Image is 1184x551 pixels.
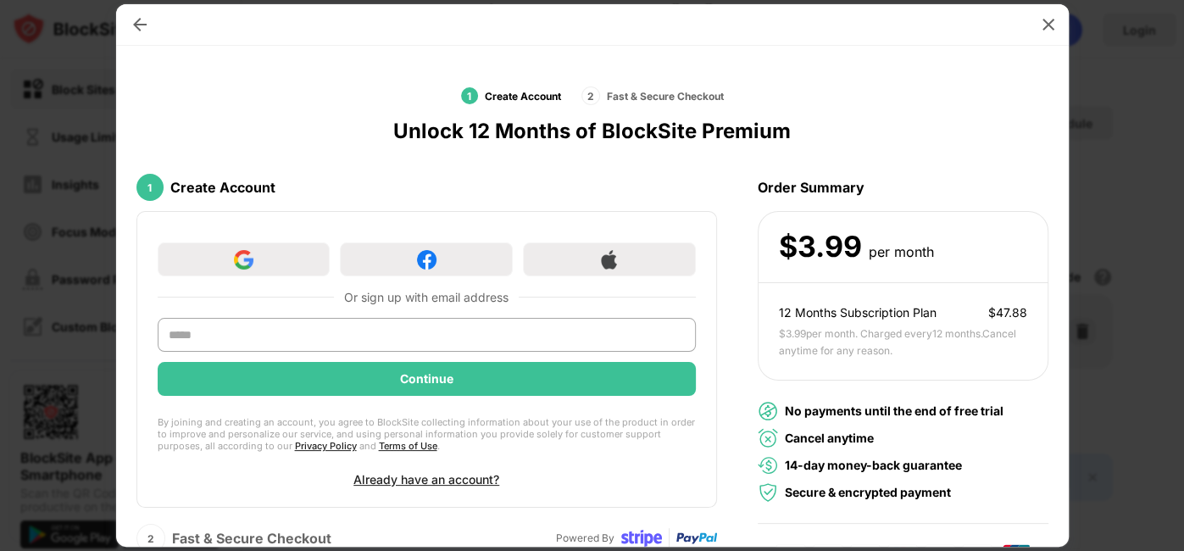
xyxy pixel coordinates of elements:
div: 1 [136,174,164,201]
img: cancel-anytime-green.svg [758,428,778,448]
div: Fast & Secure Checkout [172,530,331,547]
div: Unlock 12 Months of BlockSite Premium [393,119,791,143]
img: no-payment.svg [758,401,778,421]
div: $ 47.88 [988,303,1027,322]
div: Order Summary [758,164,1048,211]
div: 1 [461,87,478,104]
div: per month [869,240,934,264]
div: No payments until the end of free trial [785,402,1003,420]
div: Or sign up with email address [344,290,509,304]
div: Fast & Secure Checkout [607,90,724,103]
div: Secure & encrypted payment [785,483,951,502]
div: Powered By [556,530,614,546]
div: By joining and creating an account, you agree to BlockSite collecting information about your use ... [158,416,696,452]
img: google-icon.png [234,250,253,270]
div: $ 3.99 [779,230,862,264]
img: secured-payment-green.svg [758,482,778,503]
a: Terms of Use [379,440,437,452]
img: apple-icon.png [599,250,619,270]
div: Continue [400,372,453,386]
div: 12 Months Subscription Plan [779,303,937,322]
img: money-back.svg [758,455,778,476]
div: Create Account [170,179,275,196]
div: Cancel anytime [785,429,874,448]
img: facebook-icon.png [417,250,436,270]
div: Create Account [485,90,561,103]
div: Already have an account? [353,472,499,487]
div: 14-day money-back guarantee [785,456,962,475]
div: $ 3.99 per month. Charged every 12 months . Cancel anytime for any reason. [779,326,1027,359]
div: 2 [581,86,600,105]
a: Privacy Policy [295,440,357,452]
